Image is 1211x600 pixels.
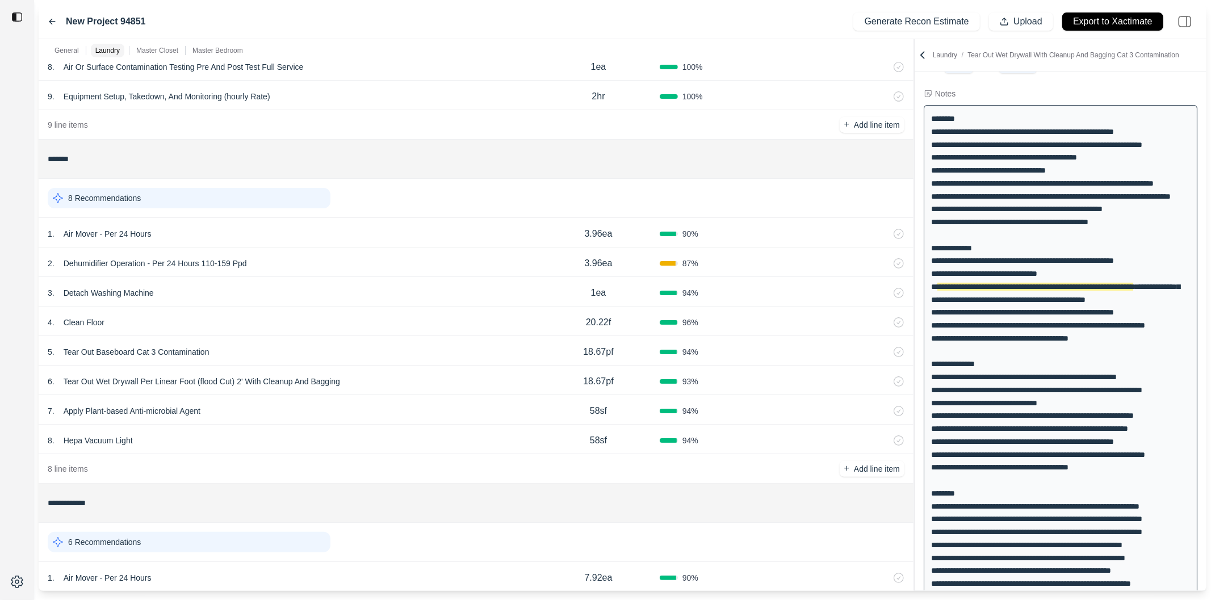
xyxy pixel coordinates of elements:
[1013,15,1042,28] p: Upload
[136,46,178,55] p: Master Closet
[59,374,345,389] p: Tear Out Wet Drywall Per Linear Foot (flood Cut) 2' With Cleanup And Bagging
[48,287,55,299] p: 3 .
[682,258,698,269] span: 87 %
[682,346,698,358] span: 94 %
[1073,15,1153,28] p: Export to Xactimate
[59,226,156,242] p: Air Mover - Per 24 Hours
[840,461,904,477] button: +Add line item
[48,463,88,475] p: 8 line items
[682,405,698,417] span: 94 %
[957,51,967,59] span: /
[59,89,275,104] p: Equipment Setup, Takedown, And Monitoring (hourly Rate)
[585,257,613,270] p: 3.96ea
[59,285,158,301] p: Detach Washing Machine
[585,571,613,585] p: 7.92ea
[590,434,607,447] p: 58sf
[591,60,606,74] p: 1ea
[844,118,849,131] p: +
[592,90,605,103] p: 2hr
[59,433,137,448] p: Hepa Vacuum Light
[66,15,146,28] label: New Project 94851
[967,51,1179,59] span: Tear Out Wet Drywall With Cleanup And Bagging Cat 3 Contamination
[583,345,613,359] p: 18.67pf
[682,572,698,584] span: 90 %
[591,286,606,300] p: 1ea
[59,570,156,586] p: Air Mover - Per 24 Hours
[933,51,1179,60] p: Laundry
[840,117,904,133] button: +Add line item
[59,314,109,330] p: Clean Floor
[682,317,698,328] span: 96 %
[48,258,55,269] p: 2 .
[590,404,607,418] p: 58sf
[935,88,956,99] div: Notes
[585,227,613,241] p: 3.96ea
[583,375,613,388] p: 18.67pf
[989,12,1053,31] button: Upload
[48,346,55,358] p: 5 .
[1062,12,1163,31] button: Export to Xactimate
[682,287,698,299] span: 94 %
[1172,9,1197,34] img: right-panel.svg
[48,317,55,328] p: 4 .
[865,15,969,28] p: Generate Recon Estimate
[48,61,55,73] p: 8 .
[59,255,252,271] p: Dehumidifier Operation - Per 24 Hours 110-159 Ppd
[55,46,79,55] p: General
[59,59,308,75] p: Air Or Surface Contamination Testing Pre And Post Test Full Service
[95,46,120,55] p: Laundry
[59,344,214,360] p: Tear Out Baseboard Cat 3 Contamination
[48,228,55,240] p: 1 .
[48,435,55,446] p: 8 .
[682,376,698,387] span: 93 %
[68,192,141,204] p: 8 Recommendations
[48,405,55,417] p: 7 .
[48,91,55,102] p: 9 .
[682,228,698,240] span: 90 %
[68,536,141,548] p: 6 Recommendations
[682,61,703,73] span: 100 %
[682,435,698,446] span: 94 %
[854,463,900,475] p: Add line item
[682,91,703,102] span: 100 %
[48,572,55,584] p: 1 .
[586,316,611,329] p: 20.22f
[48,119,88,131] p: 9 line items
[192,46,243,55] p: Master Bedroom
[854,119,900,131] p: Add line item
[11,11,23,23] img: toggle sidebar
[853,12,979,31] button: Generate Recon Estimate
[59,403,205,419] p: Apply Plant-based Anti-microbial Agent
[844,462,849,475] p: +
[48,376,55,387] p: 6 .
